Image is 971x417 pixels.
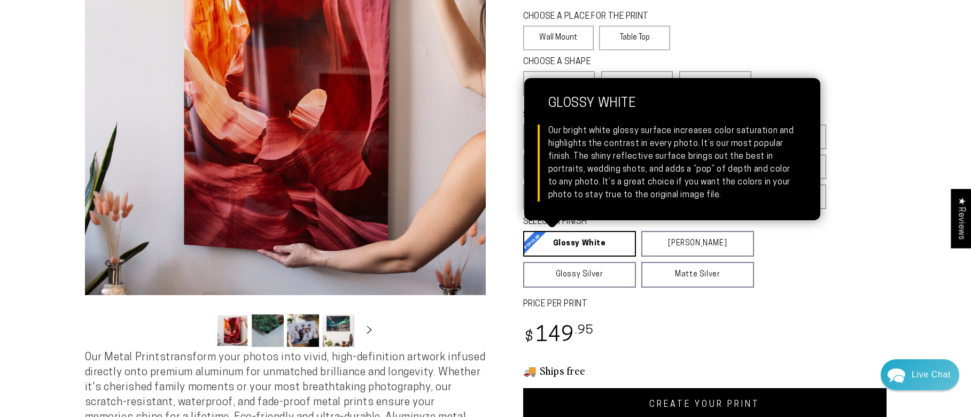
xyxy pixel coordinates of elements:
[523,110,737,122] legend: SELECT A SIZE
[523,298,887,311] label: PRICE PER PRINT
[523,216,728,228] legend: SELECT A FINISH
[599,26,670,50] label: Table Top
[252,314,284,347] button: Load image 2 in gallery view
[523,231,636,257] a: Glossy White
[523,125,580,149] label: 5x7
[641,262,754,288] a: Matte Silver
[538,77,580,90] span: Rectangle
[523,26,594,50] label: Wall Mount
[523,326,594,346] bdi: 149
[523,155,580,179] label: 10x20
[523,11,661,23] legend: CHOOSE A PLACE FOR THE PRINT
[287,314,319,347] button: Load image 3 in gallery view
[912,359,951,390] div: Contact Us Directly
[322,314,354,347] button: Load image 4 in gallery view
[951,189,971,248] div: Click to open Judge.me floating reviews tab
[623,77,652,90] span: Square
[881,359,959,390] div: Chat widget toggle
[358,319,381,342] button: Slide right
[641,231,754,257] a: [PERSON_NAME]
[523,184,580,209] label: 20x40
[523,364,887,377] h3: 🚚 Ships free
[216,314,248,347] button: Load image 1 in gallery view
[548,97,796,125] strong: Glossy White
[548,125,796,202] div: Our bright white glossy surface increases color saturation and highlights the contrast in every p...
[523,262,636,288] a: Glossy Silver
[525,330,534,345] span: $
[575,325,594,337] sup: .95
[523,56,662,68] legend: CHOOSE A SHAPE
[190,319,213,342] button: Slide left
